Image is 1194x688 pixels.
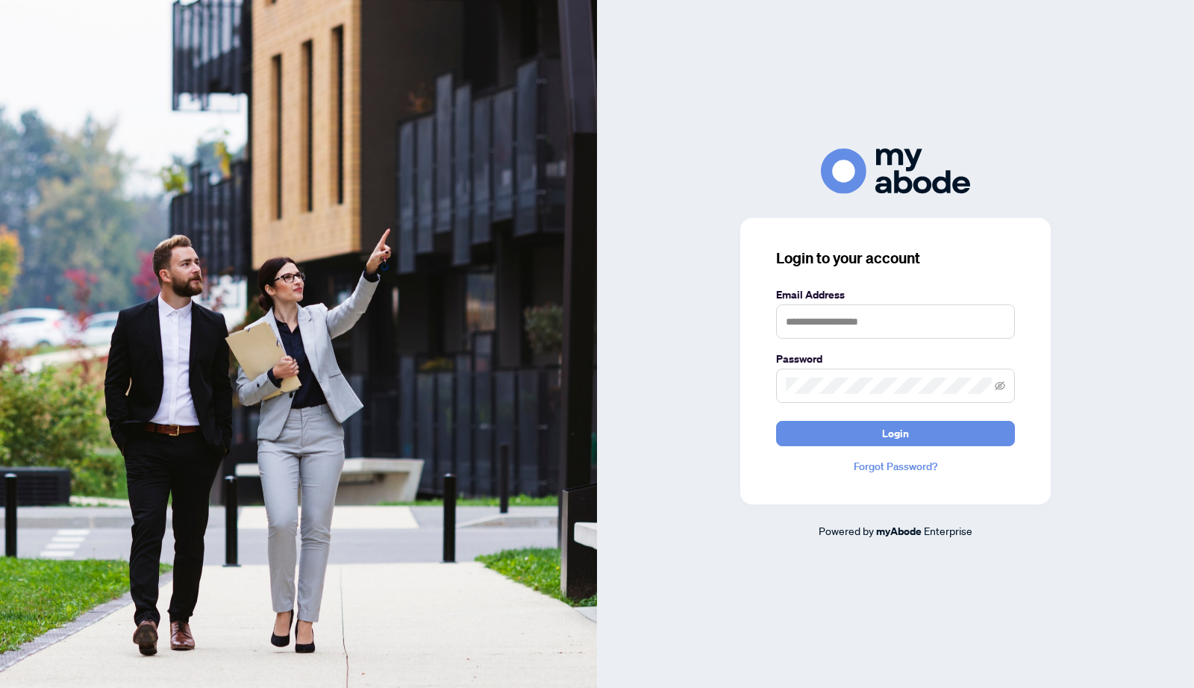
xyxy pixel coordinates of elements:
[821,148,970,194] img: ma-logo
[776,458,1015,475] a: Forgot Password?
[776,287,1015,303] label: Email Address
[882,422,909,445] span: Login
[924,524,972,537] span: Enterprise
[819,524,874,537] span: Powered by
[876,523,922,540] a: myAbode
[776,421,1015,446] button: Login
[776,351,1015,367] label: Password
[995,381,1005,391] span: eye-invisible
[776,248,1015,269] h3: Login to your account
